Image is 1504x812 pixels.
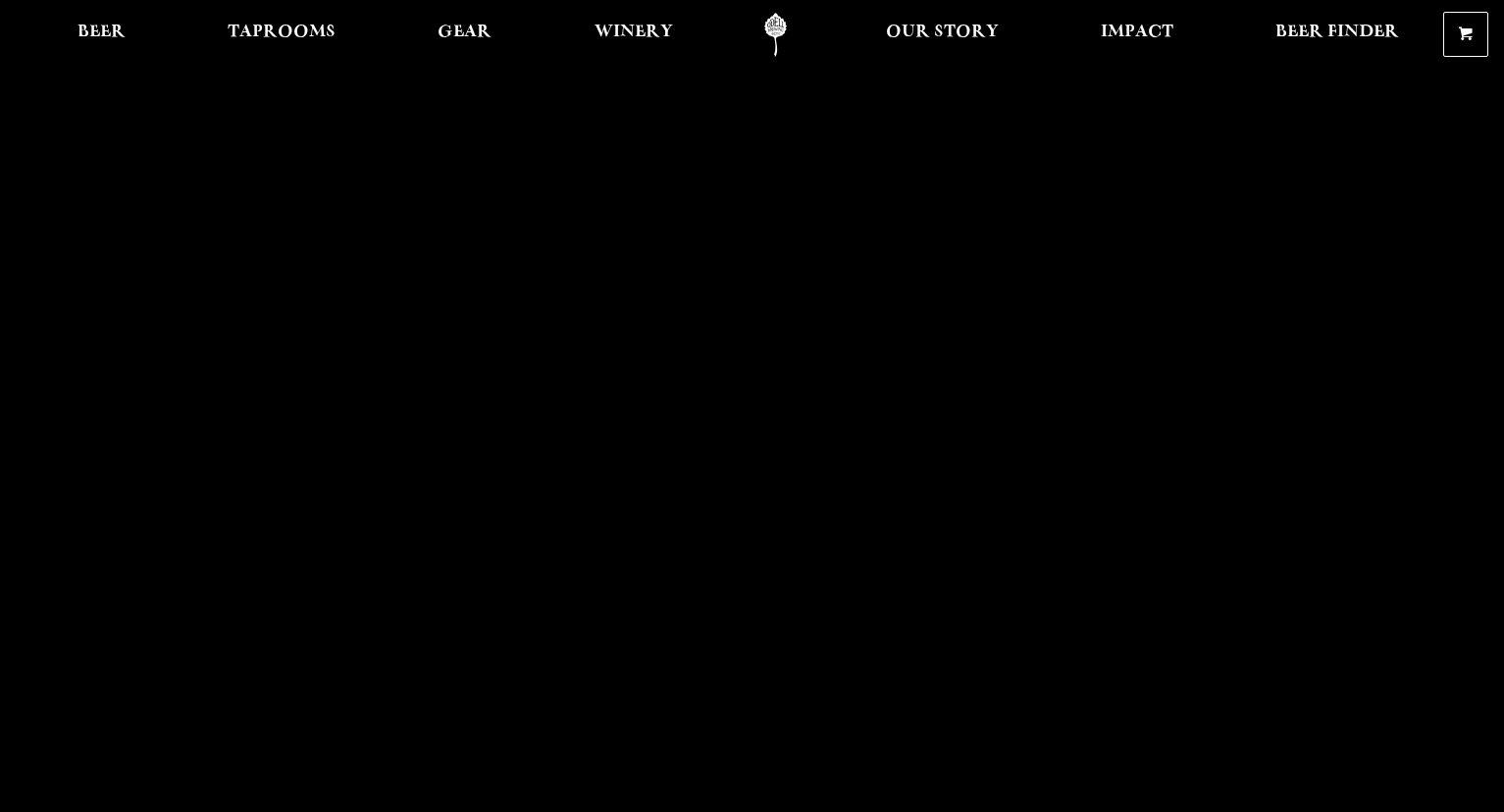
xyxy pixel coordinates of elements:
[1275,25,1399,40] span: Beer Finder
[1263,13,1412,57] a: Beer Finder
[1101,25,1173,40] span: Impact
[215,13,348,57] a: Taprooms
[739,13,812,57] a: Odell Home
[425,13,504,57] a: Gear
[228,25,336,40] span: Taprooms
[595,25,673,40] span: Winery
[438,25,492,40] span: Gear
[78,25,126,40] span: Beer
[873,13,1011,57] a: Our Story
[886,25,999,40] span: Our Story
[65,13,138,57] a: Beer
[582,13,686,57] a: Winery
[1088,13,1186,57] a: Impact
